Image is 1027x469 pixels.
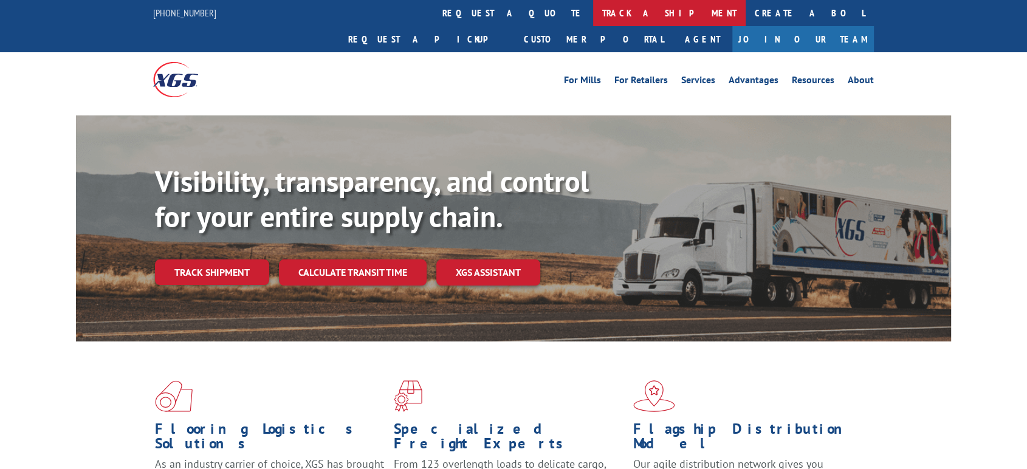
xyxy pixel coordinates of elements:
a: Request a pickup [339,26,515,52]
a: Agent [673,26,732,52]
img: xgs-icon-total-supply-chain-intelligence-red [155,380,193,412]
a: Track shipment [155,259,269,285]
a: Join Our Team [732,26,874,52]
img: xgs-icon-flagship-distribution-model-red [633,380,675,412]
a: About [848,75,874,89]
a: For Mills [564,75,601,89]
h1: Flagship Distribution Model [633,422,863,457]
h1: Flooring Logistics Solutions [155,422,385,457]
a: Resources [792,75,834,89]
a: For Retailers [614,75,668,89]
a: Calculate transit time [279,259,427,286]
a: Services [681,75,715,89]
img: xgs-icon-focused-on-flooring-red [394,380,422,412]
a: [PHONE_NUMBER] [153,7,216,19]
a: Customer Portal [515,26,673,52]
b: Visibility, transparency, and control for your entire supply chain. [155,162,589,235]
h1: Specialized Freight Experts [394,422,623,457]
a: XGS ASSISTANT [436,259,540,286]
a: Advantages [729,75,778,89]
